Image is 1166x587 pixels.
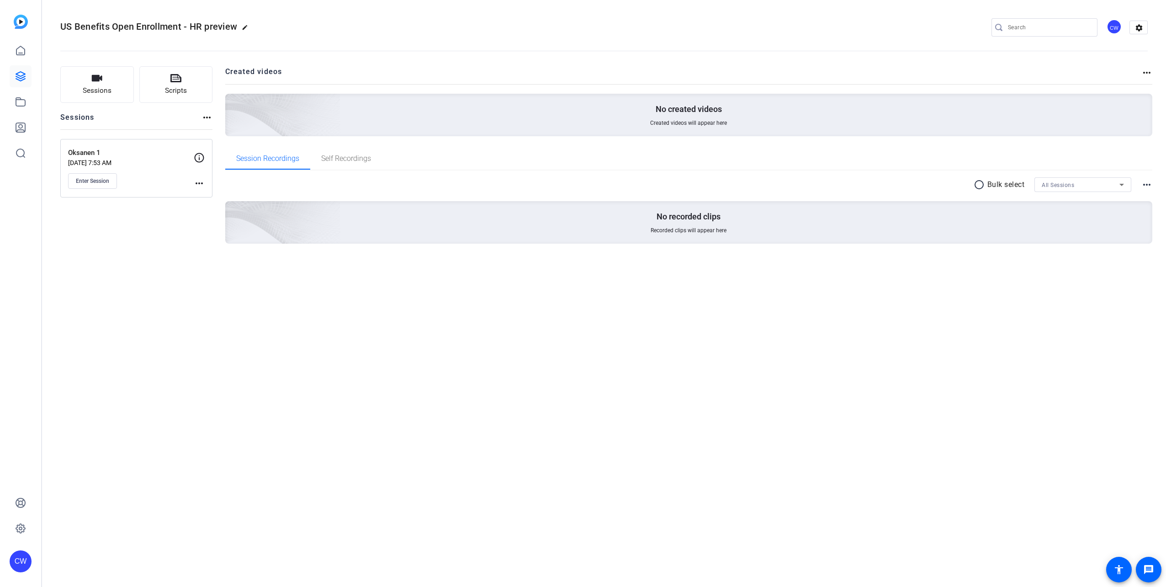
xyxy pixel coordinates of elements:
h2: Sessions [60,112,95,129]
mat-icon: settings [1130,21,1148,35]
input: Search [1008,22,1090,33]
span: Scripts [165,85,187,96]
span: Recorded clips will appear here [651,227,726,234]
mat-icon: more_horiz [194,178,205,189]
span: Enter Session [76,177,109,185]
p: Bulk select [987,179,1025,190]
mat-icon: accessibility [1113,564,1124,575]
mat-icon: edit [242,24,253,35]
h2: Created videos [225,66,1142,84]
mat-icon: radio_button_unchecked [974,179,987,190]
img: blue-gradient.svg [14,15,28,29]
div: CW [10,550,32,572]
button: Enter Session [68,173,117,189]
span: Self Recordings [321,155,371,162]
p: No recorded clips [657,211,721,222]
ngx-avatar: Cory Weaver [1107,19,1123,35]
div: CW [1107,19,1122,34]
p: [DATE] 7:53 AM [68,159,194,166]
p: Oksanen 1 [68,148,194,158]
mat-icon: message [1143,564,1154,575]
img: embarkstudio-empty-session.png [123,111,341,309]
mat-icon: more_horiz [1141,67,1152,78]
span: Created videos will appear here [650,119,727,127]
span: Sessions [83,85,111,96]
span: US Benefits Open Enrollment - HR preview [60,21,237,32]
button: Scripts [139,66,213,103]
mat-icon: more_horiz [201,112,212,123]
p: No created videos [656,104,722,115]
span: All Sessions [1042,182,1074,188]
span: Session Recordings [236,155,299,162]
img: Creted videos background [123,3,341,202]
mat-icon: more_horiz [1141,179,1152,190]
button: Sessions [60,66,134,103]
